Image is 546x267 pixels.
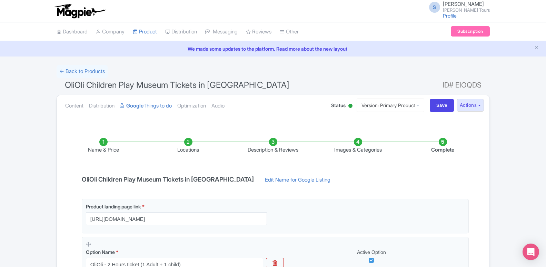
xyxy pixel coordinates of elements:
[425,1,490,12] a: S [PERSON_NAME] [PERSON_NAME] Tours
[146,138,231,154] li: Locations
[280,22,299,41] a: Other
[61,138,146,154] li: Name & Price
[65,95,83,117] a: Content
[258,176,337,187] a: Edit Name for Google Listing
[65,80,289,90] span: OliOli Children Play Museum Tickets in [GEOGRAPHIC_DATA]
[86,204,141,209] span: Product landing page link
[57,22,88,41] a: Dashboard
[357,249,386,255] span: Active Option
[400,138,485,154] li: Complete
[89,95,115,117] a: Distribution
[78,176,258,183] h4: OliOli Children Play Museum Tickets in [GEOGRAPHIC_DATA]
[451,26,489,37] a: Subscription
[316,138,400,154] li: Images & Categories
[86,249,115,255] span: Option Name
[96,22,125,41] a: Company
[443,1,484,7] span: [PERSON_NAME]
[429,2,440,13] span: S
[443,78,482,92] span: ID# EIOQDS
[211,95,225,117] a: Audio
[443,8,490,12] small: [PERSON_NAME] Tours
[357,99,424,112] a: Version: Primary Product
[347,101,354,112] div: Active
[53,3,107,19] img: logo-ab69f6fb50320c5b225c76a69d11143b.png
[133,22,157,41] a: Product
[534,44,539,52] button: Close announcement
[430,99,454,112] input: Save
[231,138,316,154] li: Description & Reviews
[4,45,542,52] a: We made some updates to the platform. Read more about the new layout
[177,95,206,117] a: Optimization
[165,22,197,41] a: Distribution
[126,102,143,110] strong: Google
[205,22,238,41] a: Messaging
[246,22,271,41] a: Reviews
[120,95,172,117] a: GoogleThings to do
[57,65,108,78] a: ← Back to Products
[523,244,539,260] div: Open Intercom Messenger
[331,102,346,109] span: Status
[457,99,484,112] button: Actions
[443,13,457,19] a: Profile
[86,212,267,225] input: Product landing page link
